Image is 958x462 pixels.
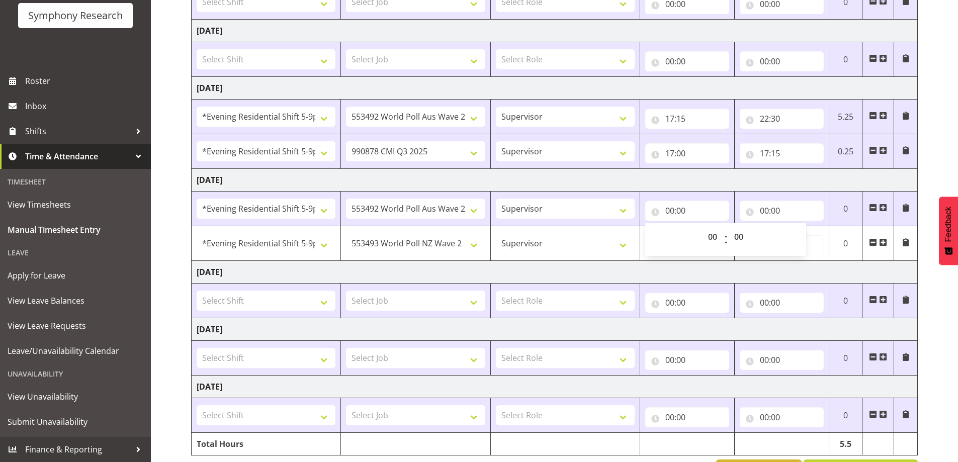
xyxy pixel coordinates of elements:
[3,192,148,217] a: View Timesheets
[8,389,143,404] span: View Unavailability
[192,318,918,341] td: [DATE]
[829,134,862,169] td: 0.25
[645,293,729,313] input: Click to select...
[645,51,729,71] input: Click to select...
[829,226,862,261] td: 0
[829,433,862,455] td: 5.5
[3,313,148,338] a: View Leave Requests
[3,242,148,263] div: Leave
[944,207,953,242] span: Feedback
[740,350,824,370] input: Click to select...
[25,124,131,139] span: Shifts
[829,341,862,376] td: 0
[829,192,862,226] td: 0
[25,99,146,114] span: Inbox
[192,261,918,284] td: [DATE]
[829,42,862,77] td: 0
[3,171,148,192] div: Timesheet
[8,222,143,237] span: Manual Timesheet Entry
[25,73,146,88] span: Roster
[8,197,143,212] span: View Timesheets
[3,409,148,434] a: Submit Unavailability
[3,338,148,363] a: Leave/Unavailability Calendar
[25,149,131,164] span: Time & Attendance
[192,77,918,100] td: [DATE]
[8,343,143,358] span: Leave/Unavailability Calendar
[3,288,148,313] a: View Leave Balances
[192,20,918,42] td: [DATE]
[740,201,824,221] input: Click to select...
[724,227,728,252] span: :
[645,143,729,163] input: Click to select...
[8,318,143,333] span: View Leave Requests
[740,51,824,71] input: Click to select...
[740,407,824,427] input: Click to select...
[645,350,729,370] input: Click to select...
[645,109,729,129] input: Click to select...
[740,293,824,313] input: Click to select...
[3,263,148,288] a: Apply for Leave
[192,376,918,398] td: [DATE]
[28,8,123,23] div: Symphony Research
[8,293,143,308] span: View Leave Balances
[8,268,143,283] span: Apply for Leave
[192,433,341,455] td: Total Hours
[25,442,131,457] span: Finance & Reporting
[192,169,918,192] td: [DATE]
[645,201,729,221] input: Click to select...
[645,407,729,427] input: Click to select...
[740,143,824,163] input: Click to select...
[3,217,148,242] a: Manual Timesheet Entry
[829,398,862,433] td: 0
[3,384,148,409] a: View Unavailability
[3,363,148,384] div: Unavailability
[740,109,824,129] input: Click to select...
[939,197,958,265] button: Feedback - Show survey
[829,284,862,318] td: 0
[8,414,143,429] span: Submit Unavailability
[829,100,862,134] td: 5.25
